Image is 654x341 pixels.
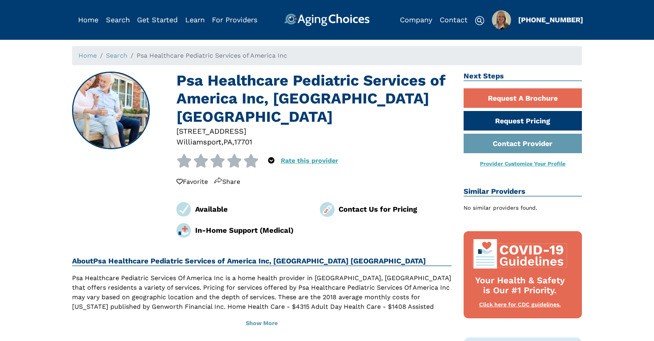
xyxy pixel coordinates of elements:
img: covid-top-default.svg [472,239,569,269]
h1: Psa Healthcare Pediatric Services of America Inc, [GEOGRAPHIC_DATA] [GEOGRAPHIC_DATA] [176,72,452,126]
a: Learn [185,16,205,24]
a: Contact Provider [464,134,582,153]
div: Popover trigger [492,10,511,29]
a: For Providers [212,16,257,24]
div: Your Health & Safety is Our #1 Priority. [472,276,569,296]
div: Available [195,204,308,214]
div: Popover trigger [106,14,130,26]
img: 0d6ac745-f77c-4484-9392-b54ca61ede62.jpg [492,10,511,29]
a: Company [400,16,432,24]
a: Get Started [137,16,178,24]
a: Request A Brochure [464,88,582,108]
a: Home [78,52,97,59]
div: Popover trigger [268,154,274,168]
div: In-Home Support (Medical) [195,225,308,236]
img: Psa Healthcare Pediatric Services of America Inc, Williamsport PA [73,72,149,149]
div: Click here for CDC guidelines. [472,301,569,309]
img: search-icon.svg [475,16,484,25]
div: Favorite [176,177,208,187]
a: Contact [440,16,468,24]
h2: Next Steps [464,72,582,81]
span: , [221,138,223,146]
span: , [232,138,234,146]
a: Search [106,52,127,59]
div: Contact Us for Pricing [339,204,452,214]
img: AgingChoices [284,14,370,26]
p: Psa Healthcare Pediatric Services Of America Inc is a home health provider in [GEOGRAPHIC_DATA], ... [72,273,452,331]
a: Search [106,16,130,24]
span: Psa Healthcare Pediatric Services of America Inc [137,52,287,59]
h2: Similar Providers [464,187,582,197]
span: Williamsport [176,138,221,146]
a: Rate this provider [281,157,338,164]
div: No similar providers found. [464,204,582,212]
h2: About Psa Healthcare Pediatric Services of America Inc, [GEOGRAPHIC_DATA] [GEOGRAPHIC_DATA] [72,257,452,266]
div: 17701 [234,136,252,147]
div: Share [214,177,240,187]
button: Show More [72,315,452,332]
a: Request Pricing [464,111,582,131]
div: [STREET_ADDRESS] [176,126,452,136]
span: PA [223,138,232,146]
a: Provider Customize Your Profile [480,160,566,167]
a: [PHONE_NUMBER] [518,16,583,24]
a: Home [78,16,98,24]
nav: breadcrumb [72,46,582,65]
